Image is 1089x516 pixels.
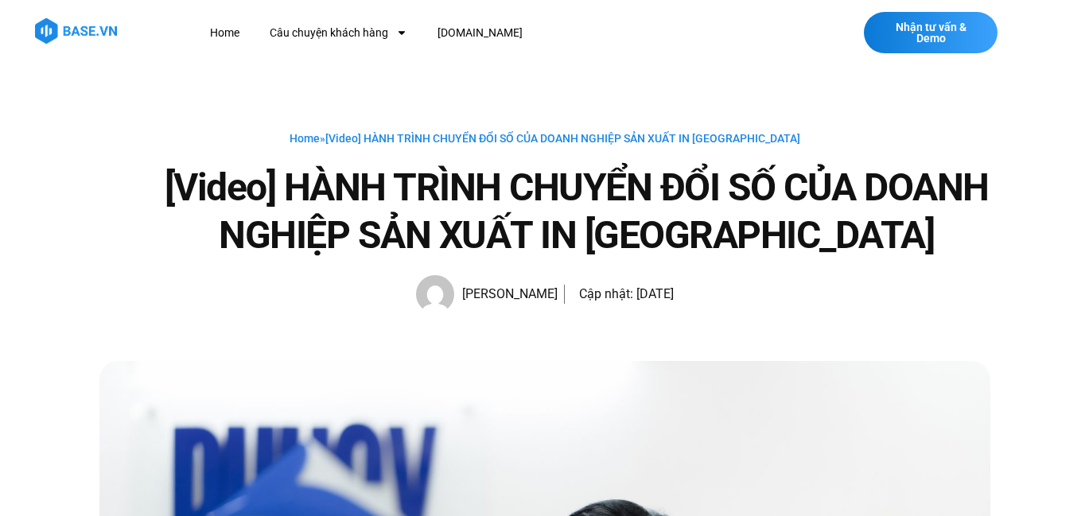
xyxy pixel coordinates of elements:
[864,12,998,53] a: Nhận tư vấn & Demo
[636,286,674,301] time: [DATE]
[258,18,419,48] a: Câu chuyện khách hàng
[454,283,558,305] span: [PERSON_NAME]
[198,18,777,48] nav: Menu
[416,275,558,313] a: Picture of Hạnh Hoàng [PERSON_NAME]
[426,18,535,48] a: [DOMAIN_NAME]
[416,275,454,313] img: Picture of Hạnh Hoàng
[325,132,800,145] span: [Video] HÀNH TRÌNH CHUYỂN ĐỔI SỐ CỦA DOANH NGHIỆP SẢN XUẤT IN [GEOGRAPHIC_DATA]
[579,286,633,301] span: Cập nhật:
[163,164,990,259] h1: [Video] HÀNH TRÌNH CHUYỂN ĐỔI SỐ CỦA DOANH NGHIỆP SẢN XUẤT IN [GEOGRAPHIC_DATA]
[290,132,320,145] a: Home
[290,132,800,145] span: »
[198,18,251,48] a: Home
[880,21,982,44] span: Nhận tư vấn & Demo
